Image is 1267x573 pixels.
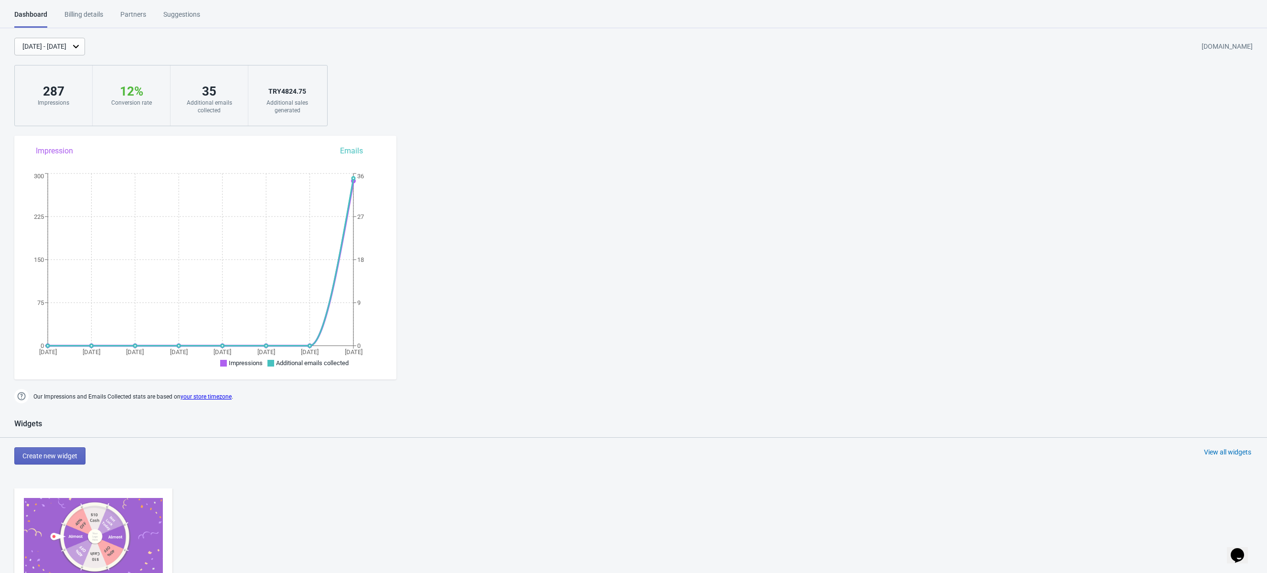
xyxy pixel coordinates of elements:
[170,348,188,356] tspan: [DATE]
[83,348,100,356] tspan: [DATE]
[163,10,200,26] div: Suggestions
[276,359,349,367] span: Additional emails collected
[213,348,231,356] tspan: [DATE]
[22,452,77,460] span: Create new widget
[1202,38,1253,55] div: [DOMAIN_NAME]
[102,84,160,99] div: 12 %
[37,299,44,306] tspan: 75
[357,213,364,220] tspan: 27
[22,42,66,52] div: [DATE] - [DATE]
[34,173,44,180] tspan: 300
[120,10,146,26] div: Partners
[126,348,144,356] tspan: [DATE]
[180,99,238,114] div: Additional emails collected
[181,393,232,400] a: your store timezone
[258,84,317,99] div: TRY 4824.75
[24,84,83,99] div: 287
[41,342,44,349] tspan: 0
[180,84,238,99] div: 35
[229,359,263,367] span: Impressions
[64,10,103,26] div: Billing details
[357,173,364,180] tspan: 36
[357,299,361,306] tspan: 9
[357,342,361,349] tspan: 0
[301,348,319,356] tspan: [DATE]
[257,348,275,356] tspan: [DATE]
[39,348,57,356] tspan: [DATE]
[34,213,44,220] tspan: 225
[24,99,83,107] div: Impressions
[14,447,85,465] button: Create new widget
[34,256,44,263] tspan: 150
[258,99,317,114] div: Additional sales generated
[14,389,29,403] img: help.png
[1204,447,1251,457] div: View all widgets
[102,99,160,107] div: Conversion rate
[33,389,233,405] span: Our Impressions and Emails Collected stats are based on .
[1227,535,1257,563] iframe: chat widget
[14,10,47,28] div: Dashboard
[357,256,364,263] tspan: 18
[345,348,362,356] tspan: [DATE]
